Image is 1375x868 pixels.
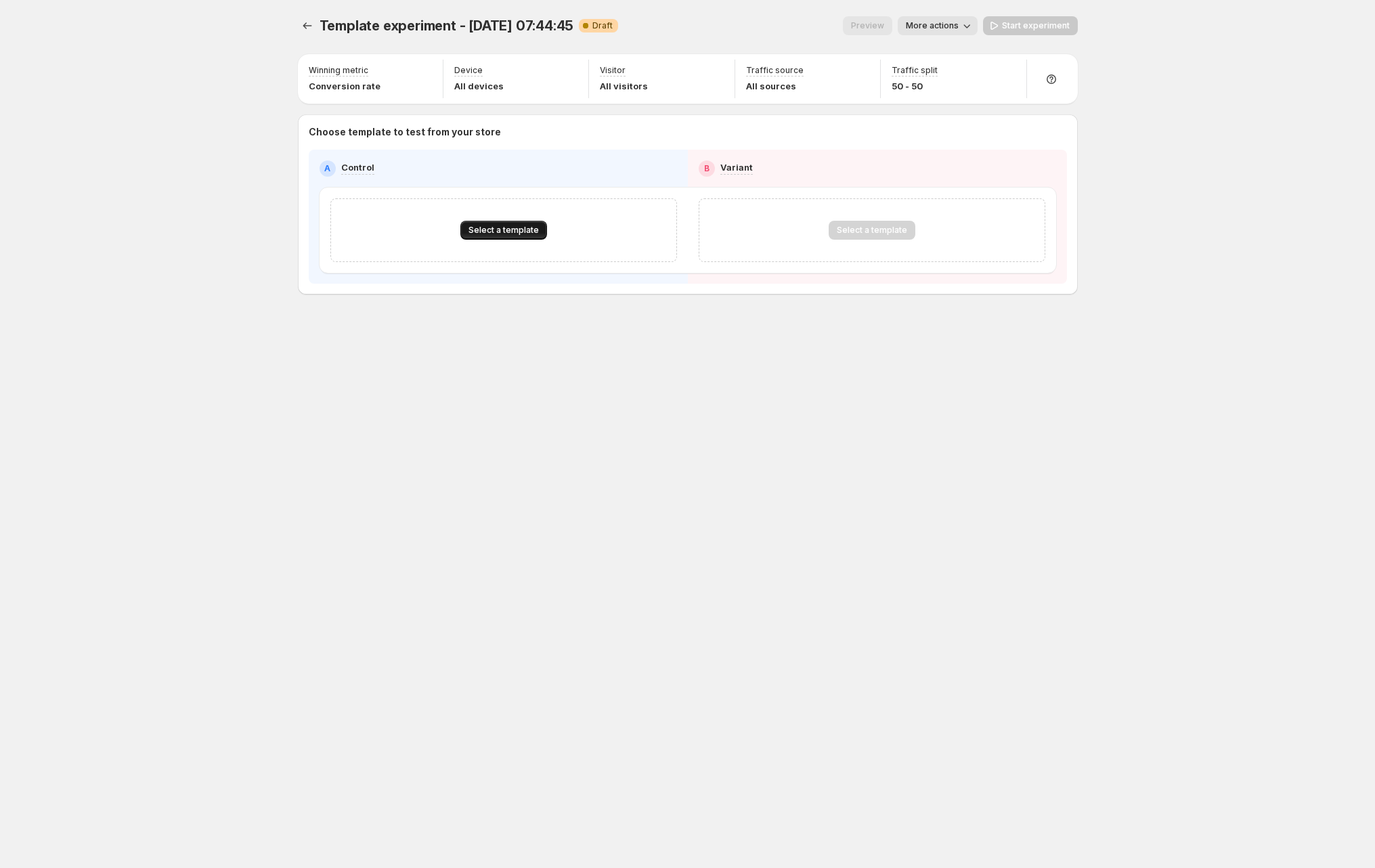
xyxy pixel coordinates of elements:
[309,65,368,76] p: Winning metric
[341,160,374,174] p: Control
[309,125,1067,139] p: Choose template to test from your store
[704,163,710,174] h2: B
[898,16,978,35] button: More actions
[720,160,753,174] p: Variant
[454,79,504,93] p: All devices
[746,65,804,76] p: Traffic source
[892,65,938,76] p: Traffic split
[298,16,317,35] button: Experiments
[746,79,804,93] p: All sources
[460,221,547,240] button: Select a template
[600,65,626,76] p: Visitor
[906,20,959,31] span: More actions
[324,163,330,174] h2: A
[600,79,648,93] p: All visitors
[468,225,539,236] span: Select a template
[454,65,483,76] p: Device
[309,79,380,93] p: Conversion rate
[320,18,574,34] span: Template experiment - [DATE] 07:44:45
[892,79,938,93] p: 50 - 50
[592,20,613,31] span: Draft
